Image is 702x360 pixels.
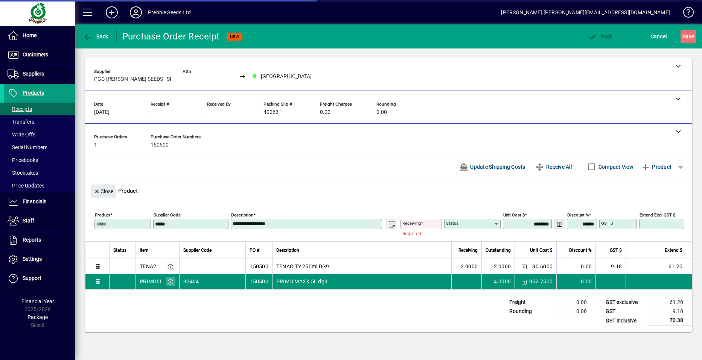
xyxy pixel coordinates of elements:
button: Back [81,30,110,43]
button: Cancel [649,30,669,43]
span: - [183,76,184,82]
mat-label: Status [446,221,458,226]
td: 33404 [179,274,245,289]
div: Product [85,177,692,200]
span: Item [140,246,149,254]
div: [PERSON_NAME] [PERSON_NAME][EMAIL_ADDRESS][DOMAIN_NAME] [501,6,670,18]
mat-label: Supplier Code [154,212,181,218]
span: ave [682,30,694,42]
mat-label: Extend excl GST $ [640,212,675,218]
a: Pricebooks [4,154,75,166]
a: Price Updates [4,179,75,192]
a: Serial Numbers [4,141,75,154]
td: GST exclusive [602,298,647,307]
td: 70.38 [647,316,692,325]
td: Freight [506,298,551,307]
button: Change Price Levels [519,276,529,287]
span: CHRISTCHURCH [250,72,315,81]
span: Description [276,246,299,254]
span: Financials [23,198,46,204]
td: 0.00 [551,307,596,316]
td: 61.20 [647,298,692,307]
a: Support [4,269,75,288]
mat-label: Receiving [402,221,421,226]
button: Profile [124,6,148,19]
a: Suppliers [4,65,75,83]
span: 150500 [151,142,169,148]
span: Discount % [569,246,592,254]
a: Receipts [4,103,75,115]
button: Add [100,6,124,19]
span: [DATE] [94,109,110,115]
span: 0.00 [320,109,330,115]
span: Receiving [458,246,478,254]
span: Outstanding [486,246,511,254]
span: Settings [23,256,42,262]
span: Financial Year [21,298,54,304]
span: Back [83,33,108,39]
a: Stocktakes [4,166,75,179]
span: Cancel [650,30,667,42]
td: 0.00 [556,259,595,274]
mat-label: Product [95,212,110,218]
span: Close [94,185,113,198]
span: NEW [230,34,239,39]
td: 4.0000 [481,274,515,289]
button: Change Price Levels [554,219,565,229]
td: 9.18 [595,259,626,274]
app-page-header-button: Close [89,188,118,194]
span: Update Shipping Costs [459,161,525,173]
a: Write Offs [4,128,75,141]
label: Compact View [597,163,633,171]
span: Unit Cost $ [530,246,553,254]
span: 2.0000 [461,263,478,270]
span: S [682,33,685,39]
div: Prebble Seeds Ltd [148,6,191,18]
span: PO # [250,246,259,254]
a: Settings [4,250,75,269]
a: Financials [4,192,75,211]
td: 150500 [245,274,272,289]
div: Purchase Order Receipt [122,30,220,42]
span: Price Updates [8,183,44,189]
td: 150500 [245,259,272,274]
span: [GEOGRAPHIC_DATA] [261,73,312,80]
app-page-header-button: Back [75,30,117,43]
span: 0.00 [376,109,387,115]
span: Status [113,246,126,254]
span: 1 [94,142,97,148]
span: PGG [PERSON_NAME] SEEDS - SI [94,76,171,82]
div: PRIMO5L [140,278,163,285]
td: 12.0000 [481,259,515,274]
span: Write Offs [8,132,35,138]
mat-label: Unit Cost $ [503,212,525,218]
a: Home [4,26,75,45]
span: Supplier Code [183,246,212,254]
span: Home [23,32,37,38]
mat-error: Required [402,229,436,237]
td: 0.00 [556,274,595,289]
mat-label: GST $ [601,221,613,226]
span: Reports [23,237,41,243]
span: Serial Numbers [8,144,47,150]
td: Rounding [506,307,551,316]
span: - [207,109,209,115]
span: Suppliers [23,71,44,77]
a: Reports [4,231,75,250]
span: Pricebooks [8,157,38,163]
a: Staff [4,212,75,230]
span: P [601,33,604,39]
span: ost [588,33,612,39]
span: Stocktakes [8,170,38,176]
div: TENA2 [140,263,156,270]
mat-label: Description [231,212,253,218]
td: GST [602,307,647,316]
span: Customers [23,51,48,57]
span: Staff [23,218,34,224]
span: 40063 [263,109,279,115]
span: Receipts [8,106,32,112]
td: 9.18 [647,307,692,316]
span: - [151,109,152,115]
span: Transfers [8,119,34,125]
span: Package [27,314,48,320]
